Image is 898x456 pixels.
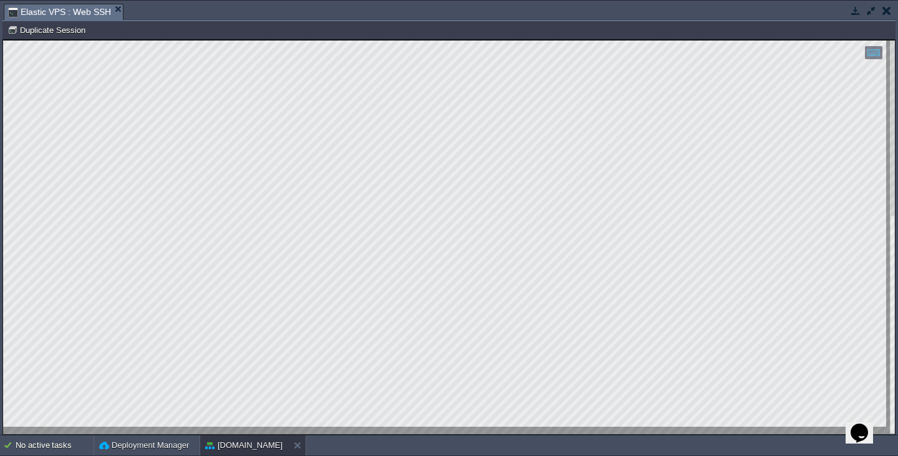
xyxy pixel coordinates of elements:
iframe: chat widget [846,406,886,444]
div: No active tasks [16,435,94,455]
button: [DOMAIN_NAME] [205,439,282,452]
span: Elastic VPS : Web SSH [8,4,111,20]
button: Deployment Manager [99,439,189,452]
button: Duplicate Session [7,24,89,36]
